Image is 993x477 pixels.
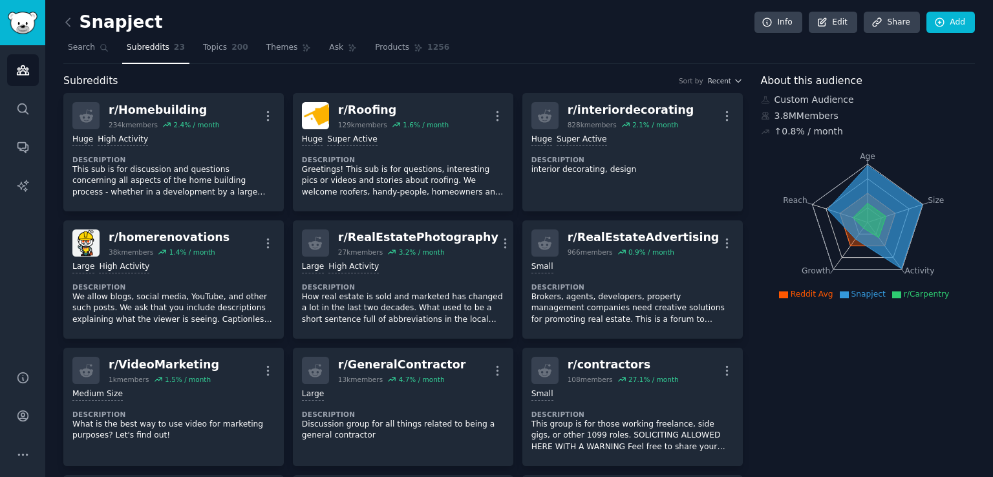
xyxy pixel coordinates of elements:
a: Search [63,37,113,64]
div: High Activity [328,261,379,273]
p: What is the best way to use video for marketing purposes? Let's find out! [72,419,275,441]
p: Brokers, agents, developers, property management companies need creative solutions for promoting ... [531,291,734,326]
img: homerenovations [72,229,100,257]
span: r/Carpentry [904,290,949,299]
p: Discussion group for all things related to being a general contractor [302,419,504,441]
div: r/ interiordecorating [568,102,694,118]
div: Super Active [327,134,378,146]
div: 2.4 % / month [173,120,219,129]
div: Huge [531,134,552,146]
div: 2.1 % / month [632,120,678,129]
div: Large [302,388,324,401]
div: 234k members [109,120,158,129]
span: Subreddits [127,42,169,54]
div: High Activity [98,134,148,146]
a: r/RealEstateAdvertising966members0.9% / monthSmallDescriptionBrokers, agents, developers, propert... [522,220,743,339]
div: r/ GeneralContractor [338,357,466,373]
div: r/ Roofing [338,102,449,118]
div: 1.6 % / month [403,120,449,129]
dt: Description [302,155,504,164]
span: 23 [174,42,185,54]
tspan: Size [928,195,944,204]
div: 0.9 % / month [628,248,674,257]
span: Recent [708,76,731,85]
span: 1256 [427,42,449,54]
div: Medium Size [72,388,123,401]
div: High Activity [99,261,149,273]
a: homerenovationsr/homerenovations38kmembers1.4% / monthLargeHigh ActivityDescriptionWe allow blogs... [63,220,284,339]
div: r/ homerenovations [109,229,230,246]
div: 27k members [338,248,383,257]
span: Snapject [851,290,886,299]
a: r/RealEstatePhotography27kmembers3.2% / monthLargeHigh ActivityDescriptionHow real estate is sold... [293,220,513,339]
dt: Description [531,155,734,164]
span: Products [375,42,409,54]
img: GummySearch logo [8,12,37,34]
div: r/ RealEstateAdvertising [568,229,720,246]
p: interior decorating, design [531,164,734,176]
dt: Description [72,410,275,419]
div: ↑ 0.8 % / month [774,125,843,138]
span: About this audience [761,73,862,89]
a: Edit [809,12,857,34]
p: Greetings! This sub is for questions, interesting pics or videos and stories about roofing. We we... [302,164,504,198]
div: 3.8M Members [761,109,976,123]
tspan: Age [860,152,875,161]
span: Topics [203,42,227,54]
div: Super Active [557,134,607,146]
div: 1.4 % / month [169,248,215,257]
a: r/Homebuilding234kmembers2.4% / monthHugeHigh ActivityDescriptionThis sub is for discussion and q... [63,93,284,211]
div: 27.1 % / month [628,375,679,384]
div: Small [531,388,553,401]
h2: Snapject [63,12,163,33]
span: Ask [329,42,343,54]
a: r/interiordecorating828kmembers2.1% / monthHugeSuper ActiveDescriptioninterior decorating, design [522,93,743,211]
div: 1k members [109,375,149,384]
tspan: Activity [904,266,934,275]
dt: Description [302,282,504,291]
a: Subreddits23 [122,37,189,64]
div: r/ contractors [568,357,679,373]
div: Sort by [679,76,703,85]
div: Small [531,261,553,273]
a: Roofingr/Roofing129kmembers1.6% / monthHugeSuper ActiveDescriptionGreetings! This sub is for ques... [293,93,513,211]
dt: Description [531,282,734,291]
p: We allow blogs, social media, YouTube, and other such posts. We ask that you include descriptions... [72,291,275,326]
span: Subreddits [63,73,118,89]
p: This group is for those working freelance, side gigs, or other 1099 roles. SOLICITING ALLOWED HER... [531,419,734,453]
dt: Description [302,410,504,419]
a: r/GeneralContractor13kmembers4.7% / monthLargeDescriptionDiscussion group for all things related ... [293,348,513,466]
div: 13k members [338,375,383,384]
div: 38k members [109,248,153,257]
div: 1.5 % / month [165,375,211,384]
div: 4.7 % / month [399,375,445,384]
a: Ask [325,37,361,64]
span: 200 [231,42,248,54]
a: Products1256 [370,37,454,64]
img: Roofing [302,102,329,129]
a: Share [864,12,919,34]
tspan: Growth [802,266,830,275]
a: Add [926,12,975,34]
span: Reddit Avg [791,290,833,299]
div: 108 members [568,375,613,384]
div: 129k members [338,120,387,129]
dt: Description [531,410,734,419]
div: 3.2 % / month [399,248,445,257]
a: Info [754,12,802,34]
div: Huge [302,134,323,146]
tspan: Reach [783,195,807,204]
a: Themes [262,37,316,64]
div: r/ Homebuilding [109,102,219,118]
span: Themes [266,42,298,54]
button: Recent [708,76,743,85]
div: Custom Audience [761,93,976,107]
a: Topics200 [198,37,253,64]
a: r/contractors108members27.1% / monthSmallDescriptionThis group is for those working freelance, si... [522,348,743,466]
span: Search [68,42,95,54]
a: r/VideoMarketing1kmembers1.5% / monthMedium SizeDescriptionWhat is the best way to use video for ... [63,348,284,466]
div: Large [302,261,324,273]
p: How real estate is sold and marketed has changed a lot in the last two decades. What used to be a... [302,291,504,326]
dt: Description [72,155,275,164]
div: r/ RealEstatePhotography [338,229,498,246]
